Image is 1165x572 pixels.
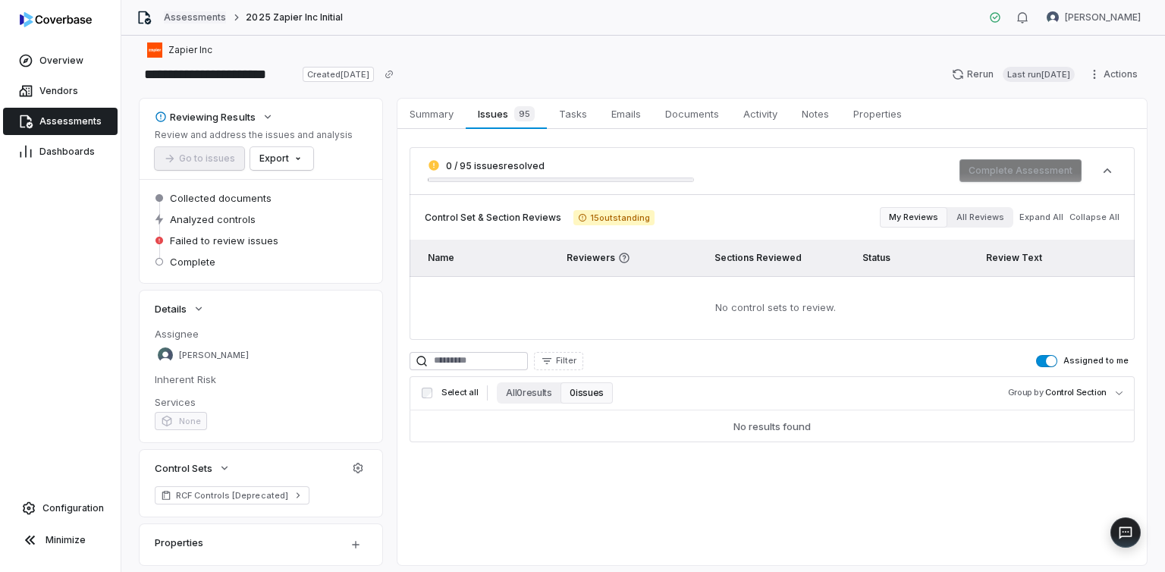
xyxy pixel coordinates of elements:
button: RerunLast run[DATE] [943,63,1084,86]
span: Reviewers [567,252,696,264]
span: 0 / 95 issues resolved [446,160,545,171]
a: Overview [3,47,118,74]
span: Name [428,252,454,263]
span: Overview [39,55,83,67]
a: Configuration [6,495,115,522]
img: logo-D7KZi-bG.svg [20,12,92,27]
button: https://zapier.com/Zapier Inc [143,36,217,64]
span: Analyzed controls [170,212,256,226]
span: Activity [737,104,783,124]
span: Summary [404,104,460,124]
dt: Inherent Risk [155,372,367,386]
span: Select all [441,387,478,398]
div: Reviewing Results [155,110,256,124]
a: RCF Controls [Deprecated] [155,486,309,504]
button: Copy link [375,61,403,88]
span: Tasks [553,104,593,124]
span: Control Set & Section Reviews [425,212,561,224]
td: No control sets to review. [410,276,1135,340]
button: Filter [534,352,583,370]
span: Properties [847,104,908,124]
button: Details [150,295,209,322]
span: [PERSON_NAME] [179,350,249,361]
p: Review and address the issues and analysis [155,129,353,141]
button: Collapse All [1065,204,1124,231]
button: Export [250,147,313,170]
button: All 0 results [497,382,561,404]
button: Expand All [1015,204,1068,231]
button: All Reviews [947,207,1013,228]
img: Stewart Mair avatar [158,347,173,363]
button: Control Sets [150,454,235,482]
span: RCF Controls [Deprecated] [176,489,288,501]
span: Sections Reviewed [714,252,802,263]
button: 0 issues [561,382,612,404]
div: Review filter [880,207,1013,228]
label: Assigned to me [1036,355,1129,367]
dt: Assignee [155,327,367,341]
span: Dashboards [39,146,95,158]
button: My Reviews [880,207,947,228]
span: Collected documents [170,191,272,205]
button: Minimize [6,525,115,555]
span: Zapier Inc [168,44,212,56]
span: Details [155,302,187,316]
div: No results found [733,420,811,433]
span: [PERSON_NAME] [1065,11,1141,24]
button: Reviewing Results [150,103,278,130]
span: 95 [514,106,535,121]
span: Failed to review issues [170,234,278,247]
span: Vendors [39,85,78,97]
span: 2025 Zapier Inc Initial [246,11,343,24]
span: Review Text [986,252,1042,263]
a: Vendors [3,77,118,105]
input: Select all [422,388,432,398]
span: Complete [170,255,215,269]
span: Assessments [39,115,102,127]
button: Actions [1084,63,1147,86]
span: Notes [796,104,835,124]
span: Control Sets [155,461,212,475]
span: Minimize [46,534,86,546]
span: Status [862,252,890,263]
a: Dashboards [3,138,118,165]
span: Documents [659,104,725,124]
span: Configuration [42,502,104,514]
span: Emails [605,104,647,124]
span: Filter [556,355,576,366]
span: Group by [1008,387,1044,398]
a: Assessments [164,11,226,24]
dt: Services [155,395,367,409]
a: Assessments [3,108,118,135]
button: Assigned to me [1036,355,1057,367]
span: 15 outstanding [573,210,655,225]
span: Last run [DATE] [1003,67,1075,82]
span: Created [DATE] [303,67,374,82]
img: Glen Trollip avatar [1047,11,1059,24]
span: Issues [472,103,540,124]
button: Glen Trollip avatar[PERSON_NAME] [1038,6,1150,29]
